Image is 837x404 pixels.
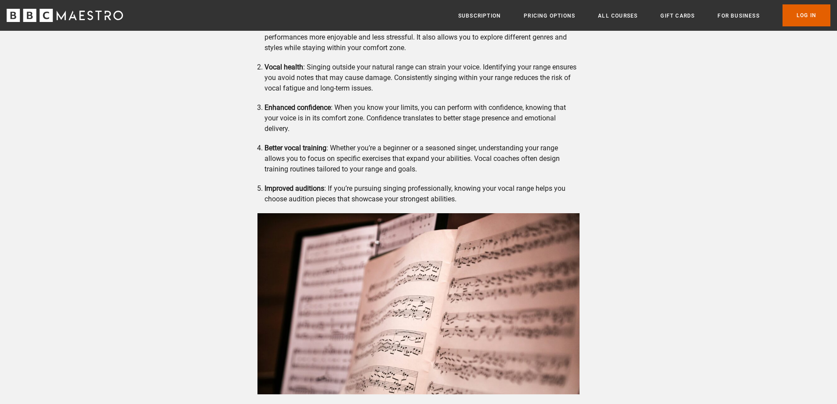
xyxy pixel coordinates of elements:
[660,11,695,20] a: Gift Cards
[265,103,331,112] strong: Enhanced confidence
[783,4,830,26] a: Log In
[265,22,580,53] li: : Knowing your range helps you select songs that fit your voice, making your performances more en...
[265,62,580,94] li: : Singing outside your natural range can strain your voice. Identifying your range ensures you av...
[265,183,580,204] li: : If you’re pursuing singing professionally, knowing your vocal range helps you choose audition p...
[458,11,501,20] a: Subscription
[265,102,580,134] li: : When you know your limits, you can perform with confidence, knowing that your voice is in its c...
[524,11,575,20] a: Pricing Options
[265,184,324,193] strong: Improved auditions
[265,63,303,71] strong: Vocal health
[265,143,580,175] li: : Whether you’re a beginner or a seasoned singer, understanding your range allows you to focus on...
[7,9,123,22] svg: BBC Maestro
[265,144,326,152] strong: Better vocal training
[458,4,830,26] nav: Primary
[717,11,759,20] a: For business
[598,11,638,20] a: All Courses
